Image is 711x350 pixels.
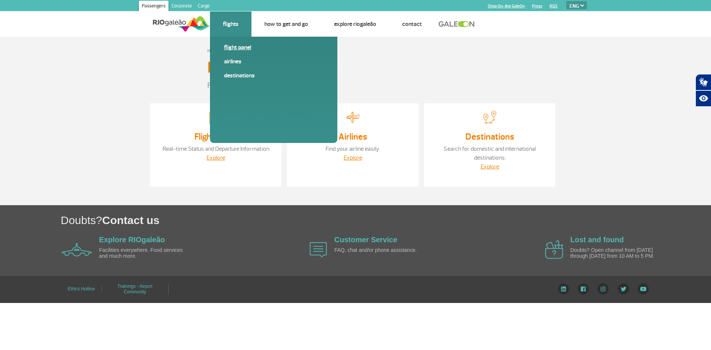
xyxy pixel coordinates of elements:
a: How to get and go [264,20,308,28]
a: Flight panel [224,43,323,51]
a: Flight panel [194,131,237,142]
img: Twitter [618,283,629,294]
a: Customer Service [334,236,397,244]
h1: Doubts? [61,213,711,228]
img: Instagram [597,283,609,294]
a: Explore [207,154,225,161]
p: FAQ, chat and/or phone assistance. [334,247,420,253]
h3: Flights [207,59,250,77]
img: LinkedIn [558,283,569,294]
a: Contact [402,20,422,28]
a: Explore RIOgaleão [99,236,165,244]
a: Find your airline easily. [326,145,380,153]
a: Lost and found [570,236,624,244]
img: airplane icon [545,240,563,259]
a: Corporate [168,1,195,13]
a: Passengers [139,1,168,13]
img: airplane icon [310,242,327,257]
img: Facebook [578,283,589,294]
a: Search for domestic and international destinations. [444,145,536,161]
a: Home Page [207,48,228,54]
a: Flights [223,20,238,28]
img: airplane icon [62,243,92,256]
button: Abrir tradutor de língua de sinais. [695,74,711,90]
a: Explore [344,154,362,161]
a: Real-time Status and Departure Information [163,145,269,153]
span: Contact us [102,214,160,226]
p: Find your flight, boarding gate and airline. [207,80,504,91]
div: Plugin de acessibilidade da Hand Talk. [695,74,711,107]
p: Doubts? Open channel from [DATE] through [DATE] from 10 AM to 5 PM. [570,247,655,259]
a: Cargo [195,1,213,13]
a: Explore [481,163,499,170]
a: RQS [550,4,558,9]
a: Destinations [224,71,323,80]
a: Explore RIOgaleão [334,20,376,28]
a: Shop On-line GaleOn [488,4,525,9]
img: YouTube [638,283,649,294]
button: Abrir recursos assistivos. [695,90,711,107]
a: Press [532,4,542,9]
a: Airlines [224,57,323,66]
a: Ethics Hotline [68,284,95,294]
p: Facilities everywhere. Food services and much more. [99,247,184,259]
a: Airlines [338,131,367,142]
a: Trainings - Airport Community [117,281,152,297]
a: Destinations [465,131,514,142]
